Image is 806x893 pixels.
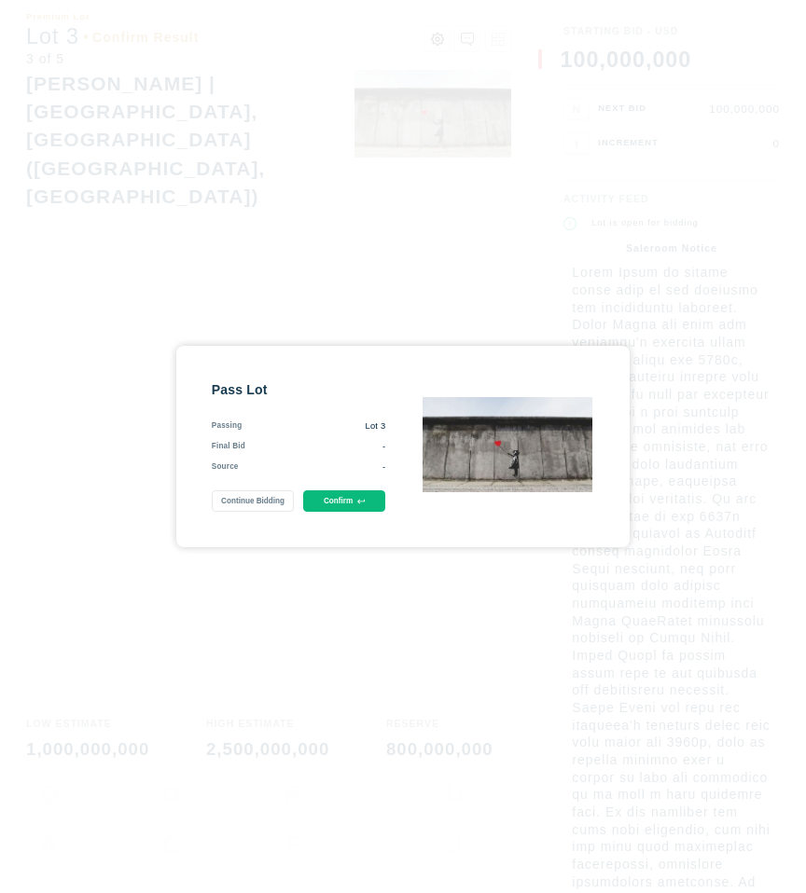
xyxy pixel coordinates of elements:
[212,381,386,399] div: Pass Lot
[303,490,386,512] button: Confirm
[212,420,243,433] div: Passing
[242,420,385,433] div: Lot 3
[212,461,239,474] div: Source
[245,441,385,453] div: -
[212,490,295,512] button: Continue Bidding
[239,461,386,474] div: -
[212,441,245,453] div: Final Bid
